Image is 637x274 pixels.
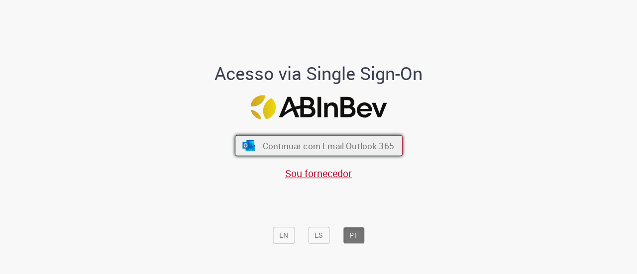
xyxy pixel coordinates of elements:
a: Sou fornecedor [285,167,352,180]
img: Logo ABInBev [250,95,387,119]
h1: Acesso via Single Sign-On [181,64,457,84]
button: PT [343,227,364,244]
span: Continuar com Email Outlook 365 [262,140,394,151]
button: EN [273,227,295,244]
button: ícone Azure/Microsoft 360 Continuar com Email Outlook 365 [235,135,403,156]
img: ícone Azure/Microsoft 360 [241,140,256,151]
button: ES [308,227,329,244]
